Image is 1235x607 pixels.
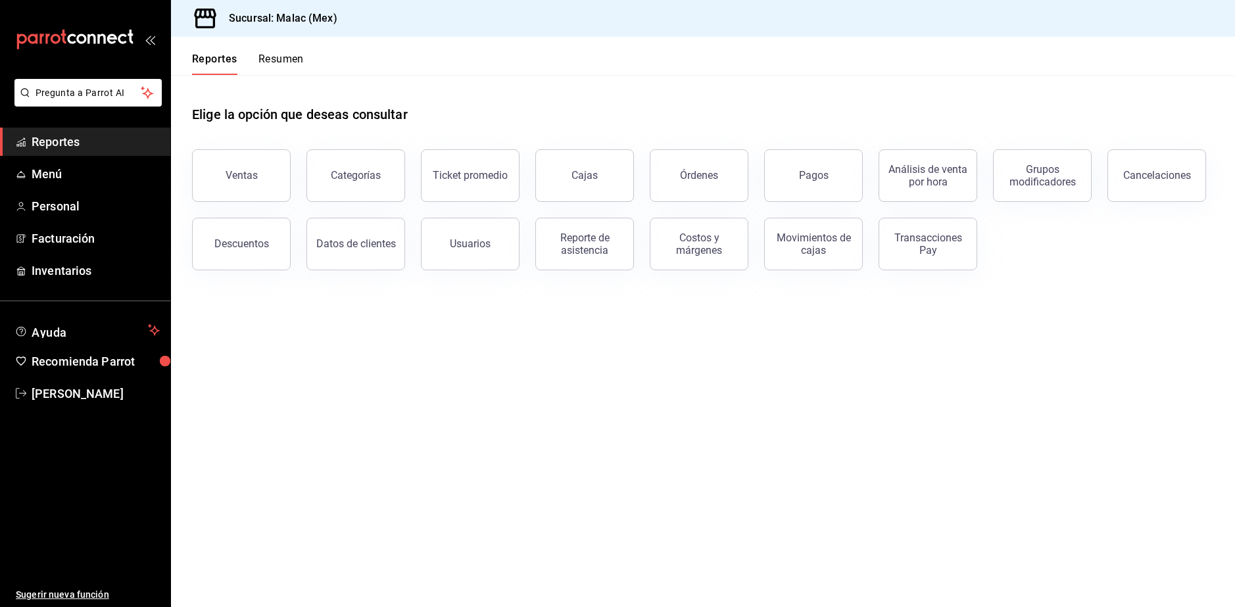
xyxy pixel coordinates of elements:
[658,231,740,256] div: Costos y márgenes
[1107,149,1206,202] button: Cancelaciones
[32,262,160,279] span: Inventarios
[316,237,396,250] div: Datos de clientes
[258,53,304,75] button: Resumen
[433,169,508,182] div: Ticket promedio
[9,95,162,109] a: Pregunta a Parrot AI
[192,149,291,202] button: Ventas
[764,218,863,270] button: Movimientos de cajas
[226,169,258,182] div: Ventas
[16,588,160,602] span: Sugerir nueva función
[799,169,829,182] div: Pagos
[32,352,160,370] span: Recomienda Parrot
[421,218,520,270] button: Usuarios
[145,34,155,45] button: open_drawer_menu
[680,169,718,182] div: Órdenes
[879,149,977,202] button: Análisis de venta por hora
[773,231,854,256] div: Movimientos de cajas
[535,149,634,202] a: Cajas
[32,385,160,402] span: [PERSON_NAME]
[306,218,405,270] button: Datos de clientes
[192,53,237,75] button: Reportes
[887,163,969,188] div: Análisis de venta por hora
[650,149,748,202] button: Órdenes
[192,53,304,75] div: navigation tabs
[36,86,141,100] span: Pregunta a Parrot AI
[650,218,748,270] button: Costos y márgenes
[535,218,634,270] button: Reporte de asistencia
[993,149,1092,202] button: Grupos modificadores
[544,231,625,256] div: Reporte de asistencia
[214,237,269,250] div: Descuentos
[306,149,405,202] button: Categorías
[32,133,160,151] span: Reportes
[14,79,162,107] button: Pregunta a Parrot AI
[887,231,969,256] div: Transacciones Pay
[32,230,160,247] span: Facturación
[32,322,143,338] span: Ayuda
[1123,169,1191,182] div: Cancelaciones
[421,149,520,202] button: Ticket promedio
[32,197,160,215] span: Personal
[192,218,291,270] button: Descuentos
[879,218,977,270] button: Transacciones Pay
[571,168,598,183] div: Cajas
[450,237,491,250] div: Usuarios
[764,149,863,202] button: Pagos
[192,105,408,124] h1: Elige la opción que deseas consultar
[1002,163,1083,188] div: Grupos modificadores
[218,11,337,26] h3: Sucursal: Malac (Mex)
[331,169,381,182] div: Categorías
[32,165,160,183] span: Menú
